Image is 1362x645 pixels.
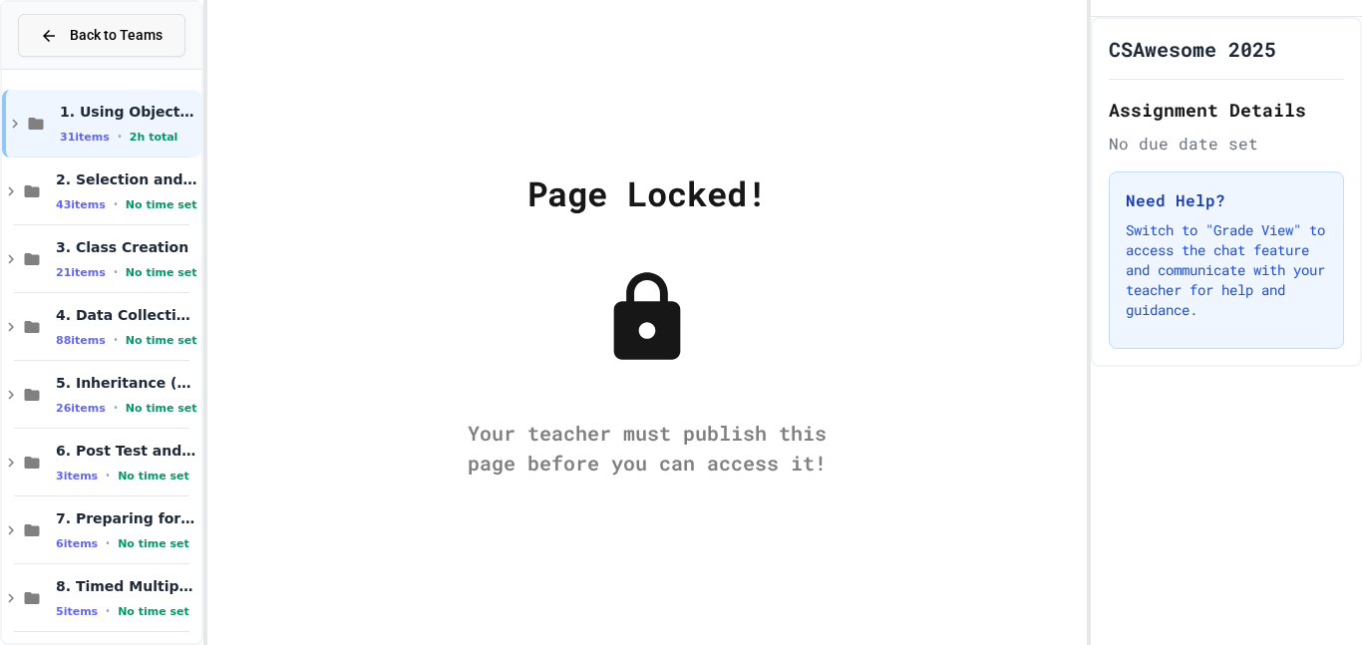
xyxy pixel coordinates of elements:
span: 1. Using Objects and Methods [60,103,197,121]
div: Page Locked! [527,167,767,218]
p: Switch to "Grade View" to access the chat feature and communicate with your teacher for help and ... [1126,220,1327,320]
span: 31 items [60,131,110,144]
span: 43 items [56,198,106,211]
span: • [106,468,110,484]
span: 2. Selection and Iteration [56,170,197,188]
button: Back to Teams [18,14,185,57]
span: No time set [126,334,197,347]
span: 5. Inheritance (optional) [56,374,197,392]
span: 6 items [56,537,98,550]
h2: Assignment Details [1109,96,1344,124]
span: 21 items [56,266,106,279]
span: 7. Preparing for the Exam [56,509,197,527]
span: • [114,332,118,348]
span: • [114,400,118,416]
span: 8. Timed Multiple-Choice Exams [56,577,197,595]
div: No due date set [1109,132,1344,156]
h1: CSAwesome 2025 [1109,35,1276,63]
span: • [114,264,118,280]
span: • [106,603,110,619]
span: 5 items [56,605,98,618]
span: 4. Data Collections [56,306,197,324]
div: Your teacher must publish this page before you can access it! [448,418,847,478]
h3: Need Help? [1126,188,1327,212]
span: 3 items [56,470,98,483]
span: No time set [126,266,197,279]
span: 3. Class Creation [56,238,197,256]
span: No time set [118,470,189,483]
span: No time set [126,402,197,415]
span: • [106,535,110,551]
span: 26 items [56,402,106,415]
span: 88 items [56,334,106,347]
span: • [114,196,118,212]
span: No time set [126,198,197,211]
span: No time set [118,537,189,550]
span: • [118,129,122,145]
span: 6. Post Test and Survey [56,442,197,460]
span: 2h total [130,131,178,144]
span: No time set [118,605,189,618]
span: Back to Teams [70,25,163,46]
